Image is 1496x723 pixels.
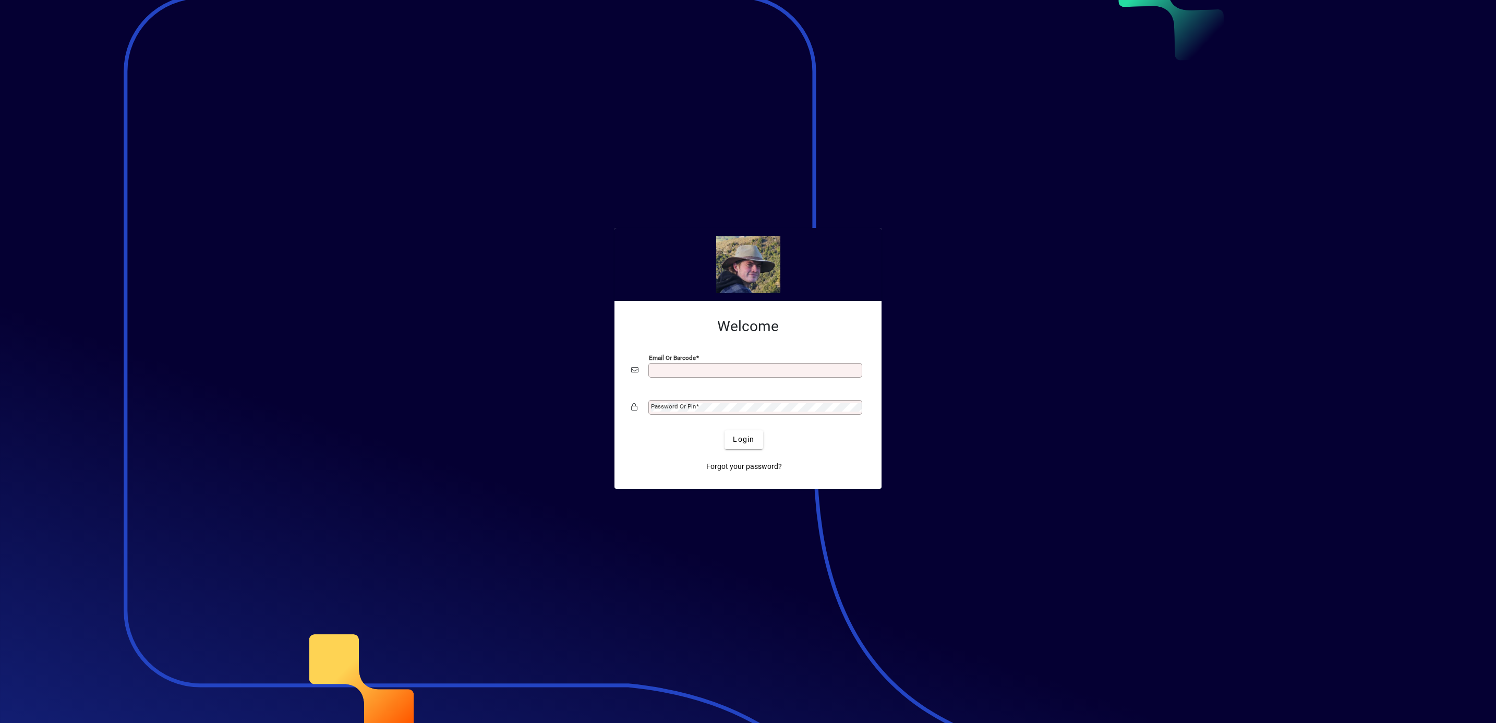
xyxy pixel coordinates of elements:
[706,461,782,472] span: Forgot your password?
[702,457,786,476] a: Forgot your password?
[733,434,754,445] span: Login
[725,430,763,449] button: Login
[649,354,696,361] mat-label: Email or Barcode
[631,318,865,335] h2: Welcome
[651,403,696,410] mat-label: Password or Pin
